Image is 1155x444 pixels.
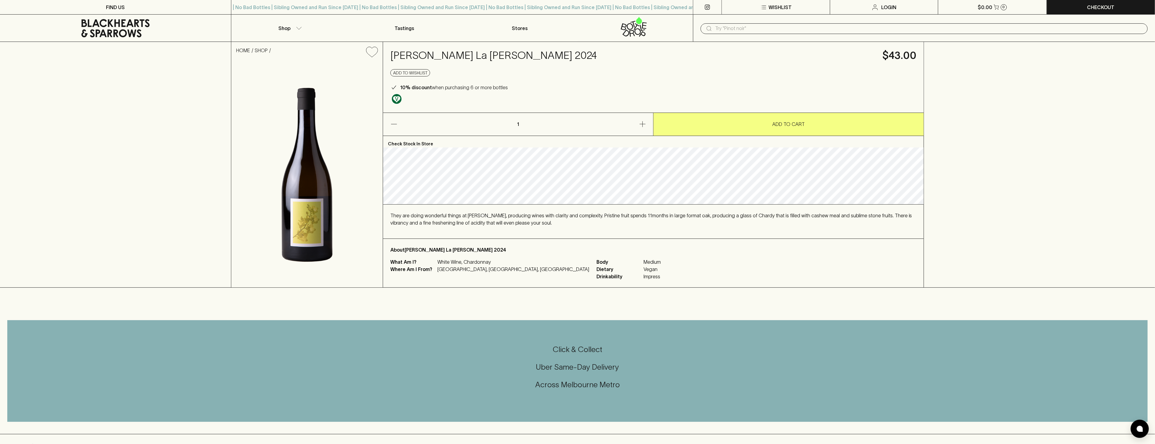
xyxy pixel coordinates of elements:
[462,15,578,42] a: Stores
[512,25,528,32] p: Stores
[106,4,125,11] p: FIND US
[596,273,642,280] span: Drinkability
[255,48,268,53] a: SHOP
[390,258,436,266] p: What Am I?
[390,246,916,253] p: About [PERSON_NAME] La [PERSON_NAME] 2024
[769,4,792,11] p: Wishlist
[881,4,896,11] p: Login
[978,4,993,11] p: $0.00
[390,49,875,62] h4: [PERSON_NAME] La [PERSON_NAME] 2024
[773,120,805,128] p: ADD TO CART
[400,84,508,91] p: when purchasing 6 or more bottles
[278,25,290,32] p: Shop
[644,266,661,273] span: Vegan
[7,362,1148,372] h5: Uber Same-Day Delivery
[511,113,525,136] p: 1
[390,266,436,273] p: Where Am I From?
[7,380,1148,390] h5: Across Melbourne Metro
[390,93,403,105] a: Made without the use of any animal products.
[1137,426,1143,432] img: bubble-icon
[7,320,1148,422] div: Call to action block
[596,258,642,266] span: Body
[882,49,916,62] h4: $43.00
[347,15,462,42] a: Tastings
[390,212,916,226] p: They are doing wonderful things at [PERSON_NAME], producing wines with clarity and complexity. Pr...
[596,266,642,273] span: Dietary
[231,15,347,42] button: Shop
[437,258,589,266] p: White Wine, Chardonnay
[231,62,383,287] img: 40731.png
[236,48,250,53] a: HOME
[395,25,414,32] p: Tastings
[7,344,1148,354] h5: Click & Collect
[1003,5,1005,9] p: 0
[654,113,924,136] button: ADD TO CART
[715,24,1143,33] input: Try "Pinot noir"
[644,258,661,266] span: Medium
[390,69,430,76] button: Add to wishlist
[383,136,924,147] p: Check Stock In Store
[437,266,589,273] p: [GEOGRAPHIC_DATA], [GEOGRAPHIC_DATA], [GEOGRAPHIC_DATA]
[644,273,661,280] span: Impress
[400,85,432,90] b: 10% discount
[1087,4,1115,11] p: Checkout
[392,94,402,104] img: Vegan
[364,44,380,60] button: Add to wishlist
